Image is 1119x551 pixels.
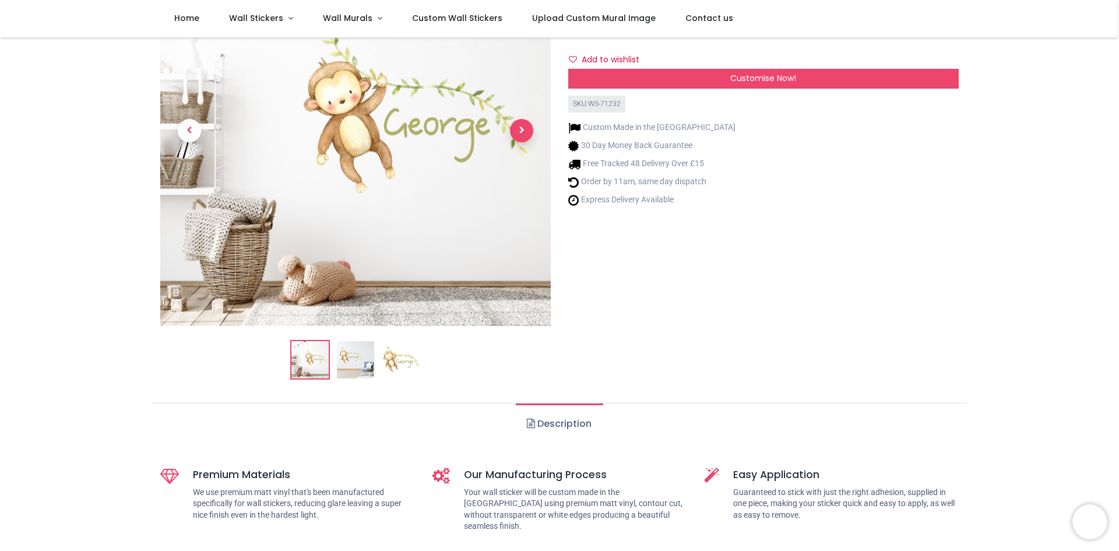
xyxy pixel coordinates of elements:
[568,194,736,206] li: Express Delivery Available
[291,341,329,378] img: Personalised Name Monkey Childrens Nursery Wall Sticker
[178,119,201,142] span: Previous
[685,12,733,24] span: Contact us
[568,176,736,188] li: Order by 11am, same day dispatch
[337,341,374,378] img: WS-71232-02
[193,468,415,482] h5: Premium Materials
[229,12,283,24] span: Wall Stickers
[193,487,415,521] p: We use premium matt vinyl that's been manufactured specifically for wall stickers, reducing glare...
[576,24,603,41] span: 9.98
[510,119,533,142] span: Next
[516,403,603,444] a: Description
[464,468,687,482] h5: Our Manufacturing Process
[532,12,656,24] span: Upload Custom Mural Image
[733,468,959,482] h5: Easy Application
[568,50,649,70] button: Add to wishlistAdd to wishlist
[382,341,420,378] img: WS-71232-03
[568,140,736,152] li: 30 Day Money Back Guarantee
[174,12,199,24] span: Home
[1072,504,1107,539] iframe: Brevo live chat
[569,55,577,64] i: Add to wishlist
[412,12,502,24] span: Custom Wall Stickers
[733,487,959,521] p: Guaranteed to stick with just the right adhesion, supplied in one piece, making your sticker quic...
[568,96,625,113] div: SKU: WS-71232
[464,487,687,532] p: Your wall sticker will be custom made in the [GEOGRAPHIC_DATA] using premium matt vinyl, contour ...
[568,122,736,134] li: Custom Made in the [GEOGRAPHIC_DATA]
[730,72,796,84] span: Customise Now!
[323,12,372,24] span: Wall Murals
[568,158,736,170] li: Free Tracked 48 Delivery Over £15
